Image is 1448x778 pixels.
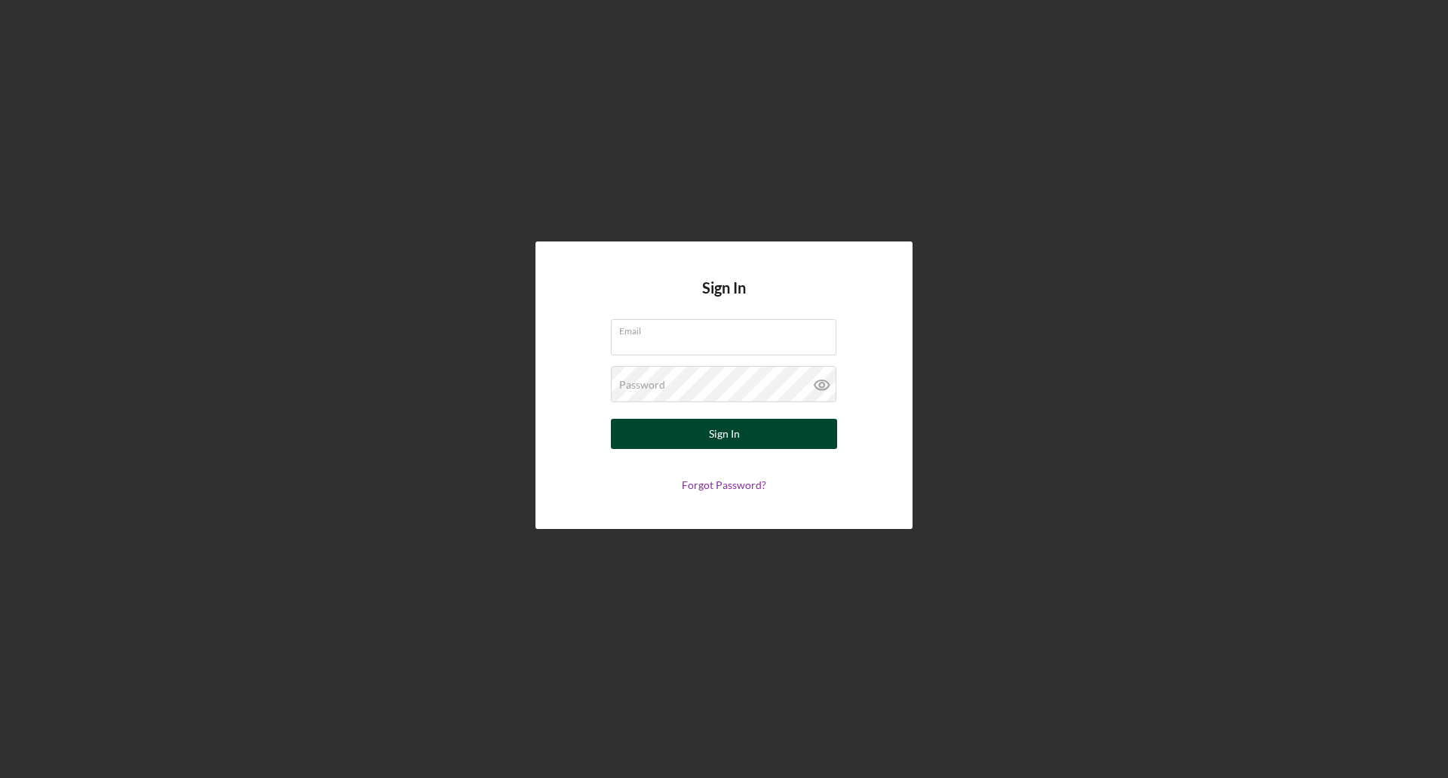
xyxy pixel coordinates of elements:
div: Sign In [709,419,740,449]
h4: Sign In [702,279,746,319]
label: Password [619,379,665,391]
button: Sign In [611,419,837,449]
label: Email [619,320,836,337]
a: Forgot Password? [682,478,766,491]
